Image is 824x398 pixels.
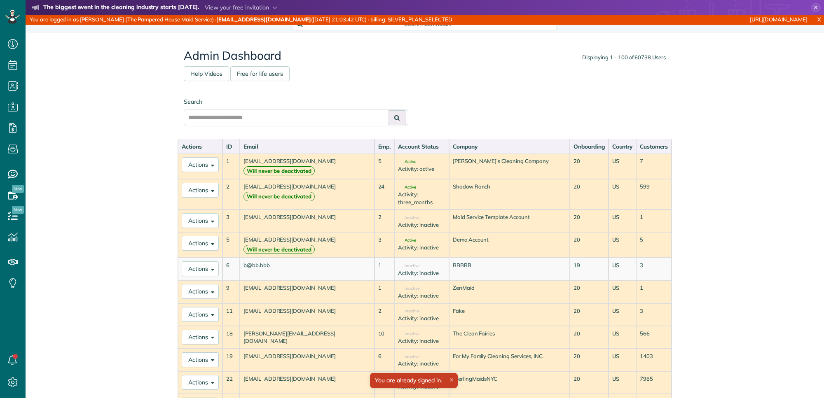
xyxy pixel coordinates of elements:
[398,160,416,164] span: Active
[240,232,375,258] td: [EMAIL_ADDRESS][DOMAIN_NAME]
[182,330,219,344] button: Actions
[750,16,808,23] a: [URL][DOMAIN_NAME]
[375,349,395,371] td: 6
[449,232,570,258] td: Demo Account
[609,326,637,349] td: US
[375,154,395,179] td: 5
[216,16,311,23] strong: [EMAIL_ADDRESS][DOMAIN_NAME]
[240,179,375,209] td: [EMAIL_ADDRESS][DOMAIN_NAME]
[609,154,637,179] td: US
[449,326,570,349] td: The Clean Fairies
[398,292,445,300] div: Activity: inactive
[609,371,637,394] td: US
[398,185,416,189] span: Active
[240,349,375,371] td: [EMAIL_ADDRESS][DOMAIN_NAME]
[449,209,570,232] td: Maid Service Template Account
[640,142,668,151] div: Customers
[398,191,445,206] div: Activity: three_months
[222,303,240,326] td: 11
[398,165,445,173] div: Activity: active
[222,232,240,258] td: 5
[12,206,24,214] span: New
[449,303,570,326] td: Fake
[222,258,240,280] td: 6
[182,157,219,172] button: Actions
[609,258,637,280] td: US
[398,286,419,291] span: Inactive
[230,66,290,81] a: Free for life users
[222,154,240,179] td: 1
[398,355,419,359] span: Inactive
[570,258,609,280] td: 19
[184,66,229,81] a: Help Videos
[449,371,570,394] td: SterlingMaidsNYC
[240,280,375,303] td: [EMAIL_ADDRESS][DOMAIN_NAME]
[240,326,375,349] td: [PERSON_NAME][EMAIL_ADDRESS][DOMAIN_NAME]
[570,326,609,349] td: 20
[240,371,375,394] td: [EMAIL_ADDRESS][DOMAIN_NAME]
[398,244,445,251] div: Activity: inactive
[814,15,824,24] a: X
[243,192,315,201] strong: Will never be deactivated
[12,185,24,193] span: New
[398,238,416,242] span: Active
[582,54,666,61] div: Displaying 1 - 100 of 60738 Users
[182,352,219,367] button: Actions
[375,326,395,349] td: 10
[398,314,445,322] div: Activity: inactive
[449,154,570,179] td: [PERSON_NAME]'s Cleaning Company
[570,232,609,258] td: 20
[570,303,609,326] td: 20
[570,209,609,232] td: 20
[449,349,570,371] td: For My Family Cleaning Services, INC.
[182,213,219,228] button: Actions
[570,154,609,179] td: 20
[636,232,672,258] td: 5
[26,15,548,25] div: You are logged in as [PERSON_NAME] (The Pampered House Maid Service) · ([DATE] 21:03:42 UTC) · bi...
[184,49,666,62] h2: Admin Dashboard
[370,373,458,388] div: You are already signed in.
[375,209,395,232] td: 2
[375,371,395,394] td: 9
[375,280,395,303] td: 1
[609,209,637,232] td: US
[636,258,672,280] td: 3
[240,209,375,232] td: [EMAIL_ADDRESS][DOMAIN_NAME]
[243,166,315,176] strong: Will never be deactivated
[182,284,219,299] button: Actions
[636,280,672,303] td: 1
[609,349,637,371] td: US
[449,258,570,280] td: BBBBB
[449,179,570,209] td: Shadow Ranch
[636,371,672,394] td: 7985
[375,179,395,209] td: 24
[182,307,219,322] button: Actions
[609,179,637,209] td: US
[222,349,240,371] td: 19
[453,142,566,151] div: Company
[636,326,672,349] td: 566
[240,303,375,326] td: [EMAIL_ADDRESS][DOMAIN_NAME]
[609,280,637,303] td: US
[182,375,219,390] button: Actions
[609,232,637,258] td: US
[184,98,408,106] label: Search
[570,349,609,371] td: 20
[574,142,605,151] div: Onboarding
[636,179,672,209] td: 599
[398,332,419,336] span: Inactive
[636,349,672,371] td: 1403
[43,3,199,12] strong: The biggest event in the cleaning industry starts [DATE].
[398,309,419,313] span: Inactive
[243,142,371,151] div: Email
[375,303,395,326] td: 2
[570,280,609,303] td: 20
[222,326,240,349] td: 18
[609,303,637,326] td: US
[222,280,240,303] td: 9
[240,154,375,179] td: [EMAIL_ADDRESS][DOMAIN_NAME]
[222,209,240,232] td: 3
[375,258,395,280] td: 1
[182,183,219,198] button: Actions
[182,261,219,276] button: Actions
